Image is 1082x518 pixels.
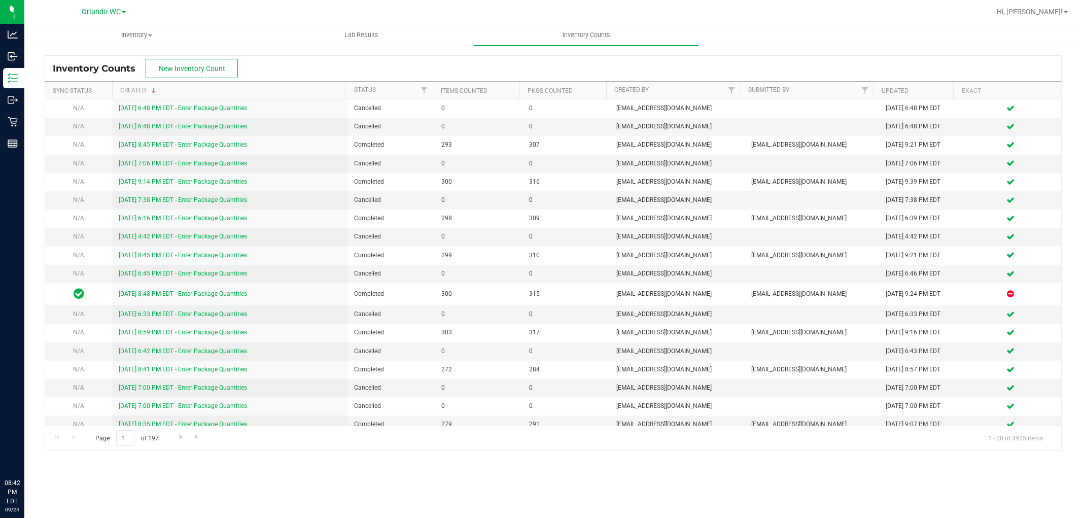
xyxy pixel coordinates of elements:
[354,328,429,337] span: Completed
[354,103,429,113] span: Cancelled
[751,177,874,187] span: [EMAIL_ADDRESS][DOMAIN_NAME]
[886,251,954,260] div: [DATE] 9:21 PM EDT
[441,365,516,374] span: 272
[73,105,84,112] span: N/A
[751,251,874,260] span: [EMAIL_ADDRESS][DOMAIN_NAME]
[73,270,84,277] span: N/A
[751,140,874,150] span: [EMAIL_ADDRESS][DOMAIN_NAME]
[73,310,84,318] span: N/A
[616,420,739,429] span: [EMAIL_ADDRESS][DOMAIN_NAME]
[8,73,18,83] inline-svg: Inventory
[997,8,1063,16] span: Hi, [PERSON_NAME]!
[73,215,84,222] span: N/A
[74,287,84,301] span: In Sync
[529,177,604,187] span: 316
[82,8,121,16] span: Orlando WC
[73,178,84,185] span: N/A
[441,289,516,299] span: 300
[882,87,909,94] a: Updated
[886,420,954,429] div: [DATE] 9:07 PM EDT
[441,140,516,150] span: 293
[980,430,1051,445] span: 1 - 20 of 3925 items
[886,309,954,319] div: [DATE] 6:33 PM EDT
[616,214,739,223] span: [EMAIL_ADDRESS][DOMAIN_NAME]
[354,251,429,260] span: Completed
[886,401,954,411] div: [DATE] 7:00 PM EDT
[30,435,42,447] iframe: Resource center unread badge
[73,421,84,428] span: N/A
[5,478,20,506] p: 08:42 PM EDT
[441,383,516,393] span: 0
[119,178,247,185] a: [DATE] 9:14 PM EDT - Enter Package Quantities
[354,347,429,356] span: Cancelled
[116,430,134,446] input: 1
[354,420,429,429] span: Completed
[616,347,739,356] span: [EMAIL_ADDRESS][DOMAIN_NAME]
[8,95,18,105] inline-svg: Outbound
[119,233,247,240] a: [DATE] 4:42 PM EDT - Enter Package Quantities
[441,251,516,260] span: 299
[549,30,624,40] span: Inventory Counts
[354,269,429,279] span: Cancelled
[529,328,604,337] span: 317
[73,233,84,240] span: N/A
[354,214,429,223] span: Completed
[529,289,604,299] span: 315
[616,251,739,260] span: [EMAIL_ADDRESS][DOMAIN_NAME]
[354,86,376,93] a: Status
[886,328,954,337] div: [DATE] 9:16 PM EDT
[529,251,604,260] span: 310
[529,122,604,131] span: 0
[119,160,247,167] a: [DATE] 7:06 PM EDT - Enter Package Quantities
[354,232,429,241] span: Cancelled
[146,59,238,78] button: New Inventory Count
[53,87,92,94] a: Sync Status
[73,402,84,409] span: N/A
[616,269,739,279] span: [EMAIL_ADDRESS][DOMAIN_NAME]
[616,140,739,150] span: [EMAIL_ADDRESS][DOMAIN_NAME]
[354,401,429,411] span: Cancelled
[73,329,84,336] span: N/A
[441,309,516,319] span: 0
[87,430,167,446] span: Page of 197
[886,365,954,374] div: [DATE] 8:57 PM EDT
[441,232,516,241] span: 0
[190,430,204,444] a: Go to the last page
[159,64,225,73] span: New Inventory Count
[73,366,84,373] span: N/A
[119,105,247,112] a: [DATE] 6:48 PM EDT - Enter Package Quantities
[616,328,739,337] span: [EMAIL_ADDRESS][DOMAIN_NAME]
[886,103,954,113] div: [DATE] 6:48 PM EDT
[614,86,649,93] a: Created By
[73,384,84,391] span: N/A
[119,196,247,203] a: [DATE] 7:38 PM EDT - Enter Package Quantities
[119,252,247,259] a: [DATE] 8:45 PM EDT - Enter Package Quantities
[441,195,516,205] span: 0
[616,159,739,168] span: [EMAIL_ADDRESS][DOMAIN_NAME]
[119,384,247,391] a: [DATE] 7:00 PM EDT - Enter Package Quantities
[354,195,429,205] span: Cancelled
[529,103,604,113] span: 0
[441,269,516,279] span: 0
[886,269,954,279] div: [DATE] 6:46 PM EDT
[886,122,954,131] div: [DATE] 6:48 PM EDT
[856,82,873,99] a: Filter
[616,289,739,299] span: [EMAIL_ADDRESS][DOMAIN_NAME]
[886,140,954,150] div: [DATE] 9:21 PM EDT
[529,232,604,241] span: 0
[886,195,954,205] div: [DATE] 7:38 PM EDT
[528,87,573,94] a: Pkgs Counted
[441,347,516,356] span: 0
[616,365,739,374] span: [EMAIL_ADDRESS][DOMAIN_NAME]
[8,139,18,149] inline-svg: Reports
[616,103,739,113] span: [EMAIL_ADDRESS][DOMAIN_NAME]
[529,214,604,223] span: 309
[441,159,516,168] span: 0
[529,269,604,279] span: 0
[751,420,874,429] span: [EMAIL_ADDRESS][DOMAIN_NAME]
[616,383,739,393] span: [EMAIL_ADDRESS][DOMAIN_NAME]
[441,122,516,131] span: 0
[474,24,699,46] a: Inventory Counts
[751,214,874,223] span: [EMAIL_ADDRESS][DOMAIN_NAME]
[529,347,604,356] span: 0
